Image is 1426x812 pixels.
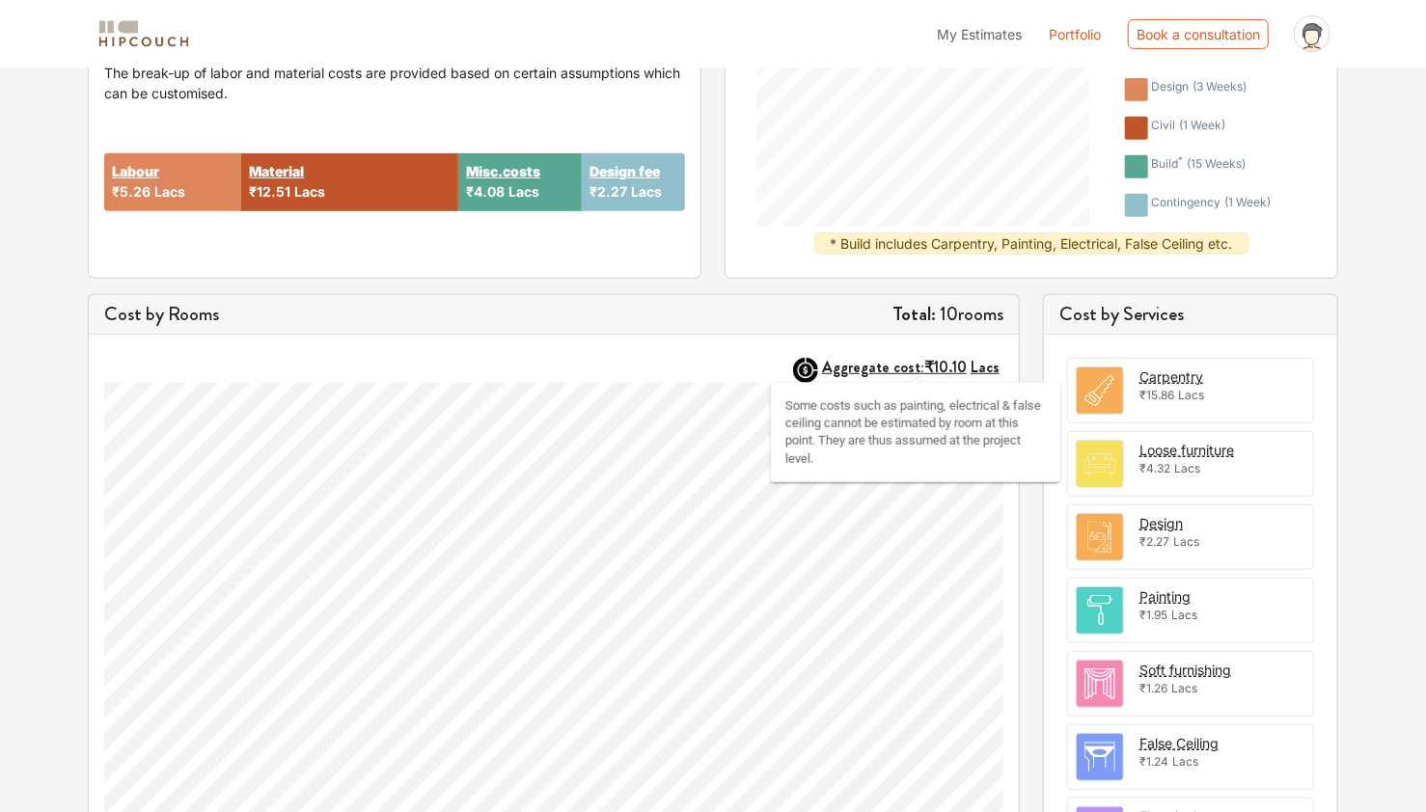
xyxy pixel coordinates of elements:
[1139,534,1169,549] span: ₹2.27
[154,183,185,200] span: Lacs
[1139,461,1170,475] span: ₹4.32
[1188,156,1247,171] span: ( 15 weeks )
[631,183,662,200] span: Lacs
[1193,79,1248,94] span: ( 3 weeks )
[1139,586,1191,607] button: Painting
[924,356,967,378] span: ₹10.10
[1139,366,1203,387] button: Carpentry
[1139,754,1168,769] span: ₹1.24
[104,303,219,326] h5: Cost by Rooms
[1173,534,1199,549] span: Lacs
[1139,388,1174,402] span: ₹15.86
[96,13,192,56] span: logo-horizontal.svg
[892,303,1003,326] h5: 10 rooms
[1152,155,1247,178] div: build
[1077,367,1123,414] img: room.svg
[466,161,540,181] button: Misc.costs
[1139,660,1231,680] button: Soft furnishing
[814,232,1249,255] div: * Build includes Carpentry, Painting, Electrical, False Ceiling etc.
[1139,608,1167,622] span: ₹1.95
[793,358,818,383] img: AggregateIcon
[1171,608,1197,622] span: Lacs
[112,161,159,181] button: Labour
[1225,195,1272,209] span: ( 1 week )
[466,183,505,200] span: ₹4.08
[785,397,1046,468] div: Some costs such as painting, electrical & false ceiling cannot be estimated by room at this point...
[590,183,627,200] span: ₹2.27
[1152,78,1248,101] div: design
[822,356,1000,378] strong: Aggregate cost:
[249,161,304,181] button: Material
[249,183,290,200] span: ₹12.51
[1178,388,1204,402] span: Lacs
[892,300,936,328] strong: Total:
[1077,441,1123,487] img: room.svg
[1059,303,1322,326] h5: Cost by Services
[112,183,151,200] span: ₹5.26
[508,183,539,200] span: Lacs
[1180,118,1226,132] span: ( 1 week )
[1152,194,1272,217] div: contingency
[937,26,1022,42] span: My Estimates
[1077,514,1123,560] img: room.svg
[294,183,325,200] span: Lacs
[1139,681,1167,695] span: ₹1.26
[1139,513,1183,533] button: Design
[1172,754,1198,769] span: Lacs
[1128,19,1269,49] div: Book a consultation
[822,358,1003,376] button: Aggregate cost:₹10.10Lacs
[1077,734,1123,780] img: room.svg
[96,17,192,51] img: logo-horizontal.svg
[1077,587,1123,634] img: room.svg
[1049,24,1101,44] a: Portfolio
[1152,117,1226,140] div: civil
[590,161,660,181] button: Design fee
[104,63,685,103] div: The break-up of labor and material costs are provided based on certain assumptions which can be c...
[1174,461,1200,475] span: Lacs
[1139,440,1234,460] button: Loose furniture
[1171,681,1197,695] span: Lacs
[1139,733,1219,753] button: False Ceiling
[1077,661,1123,707] img: room.svg
[971,356,1000,378] span: Lacs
